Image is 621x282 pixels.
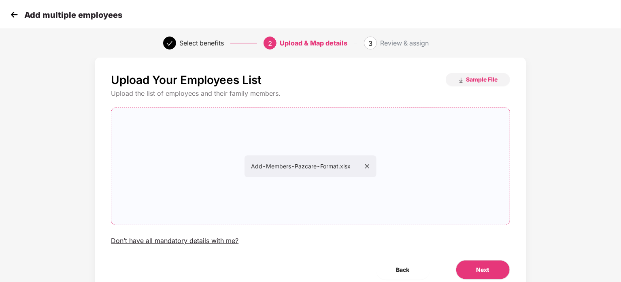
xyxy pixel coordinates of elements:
[396,265,410,274] span: Back
[446,73,510,86] button: Sample File
[380,37,429,50] div: Review & assign
[476,265,489,274] span: Next
[458,77,464,84] img: download_icon
[179,37,224,50] div: Select benefits
[8,9,20,21] img: svg+xml;base64,PHN2ZyB4bWxucz0iaHR0cDovL3d3dy53My5vcmcvMjAwMC9zdmciIHdpZHRoPSIzMCIgaGVpZ2h0PSIzMC...
[24,10,122,20] p: Add multiple employees
[364,164,370,169] span: close
[111,108,509,225] span: Add-Members-Pazcare-Format.xlsx close
[466,75,498,83] span: Sample File
[368,39,372,47] span: 3
[268,39,272,47] span: 2
[280,37,347,50] div: Upload & Map details
[111,73,262,87] p: Upload Your Employees List
[376,260,430,280] button: Back
[166,40,173,47] span: check
[111,89,510,98] div: Upload the list of employees and their family members.
[456,260,510,280] button: Next
[251,163,370,170] span: Add-Members-Pazcare-Format.xlsx
[111,237,238,245] div: Don’t have all mandatory details with me?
